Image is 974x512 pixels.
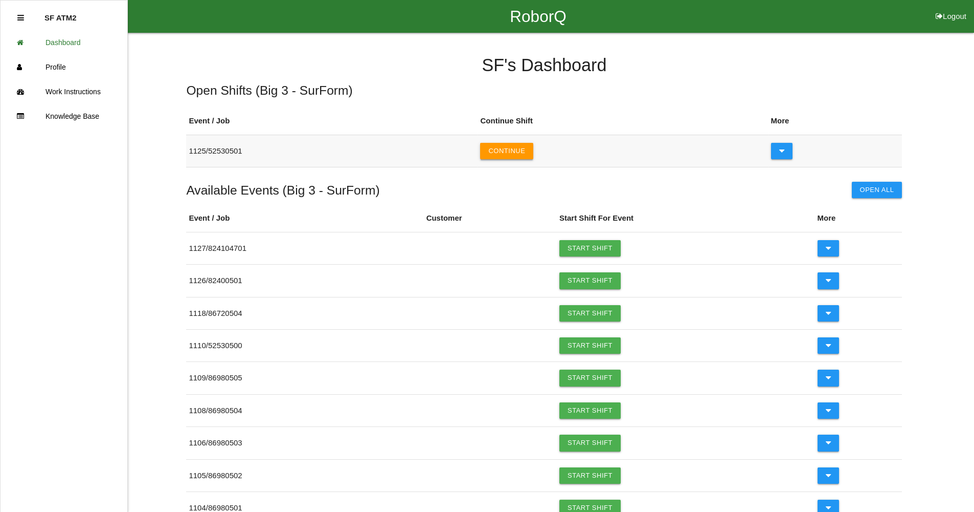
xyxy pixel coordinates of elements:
[1,79,127,104] a: Work Instructions
[480,143,533,159] button: Continue
[478,108,768,135] th: Continue Shift
[559,467,621,484] a: Start Shift
[852,182,902,198] button: Open All
[186,232,423,264] td: 1127 / 824104701
[559,305,621,322] a: Start Shift
[1,55,127,79] a: Profile
[186,56,902,75] h4: SF 's Dashboard
[768,108,902,135] th: More
[559,435,621,451] a: Start Shift
[186,362,423,394] td: 1109 / 86980505
[186,83,902,97] h5: Open Shifts ( Big 3 - SurForm )
[1,30,127,55] a: Dashboard
[1,104,127,129] a: Knowledge Base
[186,427,423,459] td: 1106 / 86980503
[559,402,621,419] a: Start Shift
[557,205,815,232] th: Start Shift For Event
[186,135,478,167] td: 1125 / 52530501
[559,240,621,257] a: Start Shift
[44,6,77,22] p: SF ATM2
[186,459,423,492] td: 1105 / 86980502
[17,6,24,30] div: Close
[424,205,557,232] th: Customer
[186,265,423,297] td: 1126 / 82400501
[186,205,423,232] th: Event / Job
[815,205,902,232] th: More
[559,337,621,354] a: Start Shift
[186,394,423,426] td: 1108 / 86980504
[186,330,423,362] td: 1110 / 52530500
[186,183,379,197] h5: Available Events ( Big 3 - SurForm )
[186,297,423,329] td: 1118 / 86720504
[186,108,478,135] th: Event / Job
[559,370,621,386] a: Start Shift
[559,272,621,289] a: Start Shift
